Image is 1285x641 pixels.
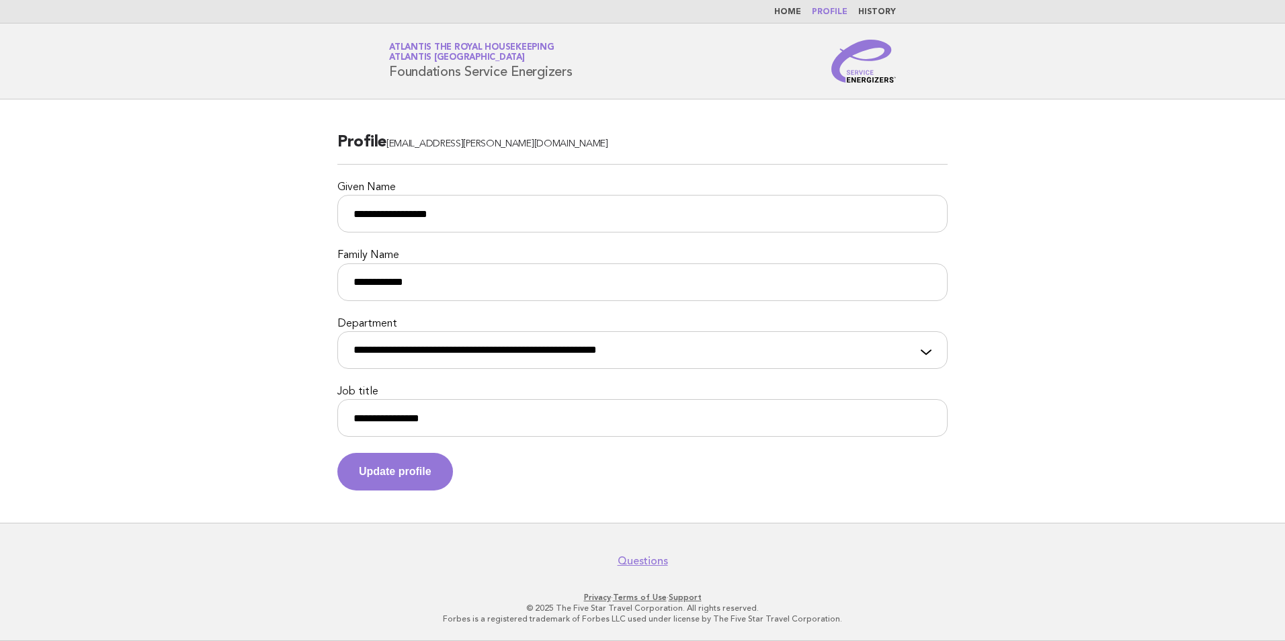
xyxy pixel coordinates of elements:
p: · · [231,592,1054,603]
a: Questions [618,554,668,568]
span: Atlantis [GEOGRAPHIC_DATA] [389,54,525,62]
h2: Profile [337,132,948,165]
img: Service Energizers [831,40,896,83]
span: [EMAIL_ADDRESS][PERSON_NAME][DOMAIN_NAME] [386,139,608,149]
a: Support [669,593,702,602]
label: Department [337,317,948,331]
button: Update profile [337,453,453,490]
a: Profile [812,8,847,16]
label: Given Name [337,181,948,195]
label: Job title [337,385,948,399]
a: Atlantis the Royal HousekeepingAtlantis [GEOGRAPHIC_DATA] [389,43,554,62]
a: History [858,8,896,16]
a: Terms of Use [613,593,667,602]
p: Forbes is a registered trademark of Forbes LLC used under license by The Five Star Travel Corpora... [231,613,1054,624]
label: Family Name [337,249,948,263]
a: Home [774,8,801,16]
a: Privacy [584,593,611,602]
h1: Foundations Service Energizers [389,44,573,79]
p: © 2025 The Five Star Travel Corporation. All rights reserved. [231,603,1054,613]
